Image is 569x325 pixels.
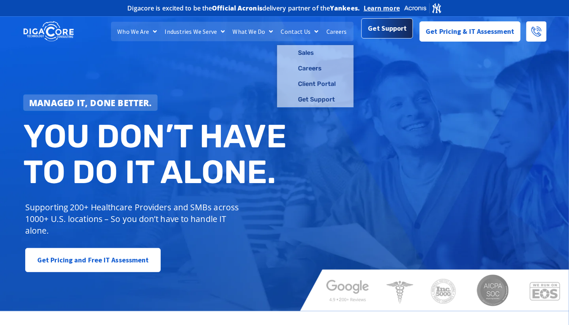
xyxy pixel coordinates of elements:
nav: Menu [111,22,354,41]
a: Get Support [277,92,354,107]
span: Get Pricing and Free IT Assessment [37,252,149,268]
img: Acronis [404,2,442,14]
ul: Contact Us [277,45,354,108]
h2: You don’t have to do IT alone. [23,119,290,190]
a: Careers [277,61,354,76]
a: Learn more [364,4,400,12]
a: Who We Are [113,22,161,41]
a: Get Pricing and Free IT Assessment [25,248,161,272]
p: Supporting 200+ Healthcare Providers and SMBs across 1000+ U.S. locations – So you don’t have to ... [25,201,242,236]
span: Get Support [368,21,407,36]
b: Yankees. [330,4,360,12]
a: What We Do [229,22,277,41]
a: Sales [277,45,354,61]
a: Client Portal [277,76,354,92]
a: Get Pricing & IT Assessment [420,21,520,42]
strong: Managed IT, done better. [29,97,152,108]
h2: Digacore is excited to be the delivery partner of the [127,5,360,11]
span: Get Pricing & IT Assessment [426,24,514,39]
img: DigaCore Technology Consulting [23,21,74,42]
a: Managed IT, done better. [23,94,158,111]
a: Careers [323,22,351,41]
a: Industries We Serve [161,22,229,41]
b: Official Acronis [212,4,262,12]
a: Get Support [361,18,413,38]
a: Contact Us [277,22,323,41]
